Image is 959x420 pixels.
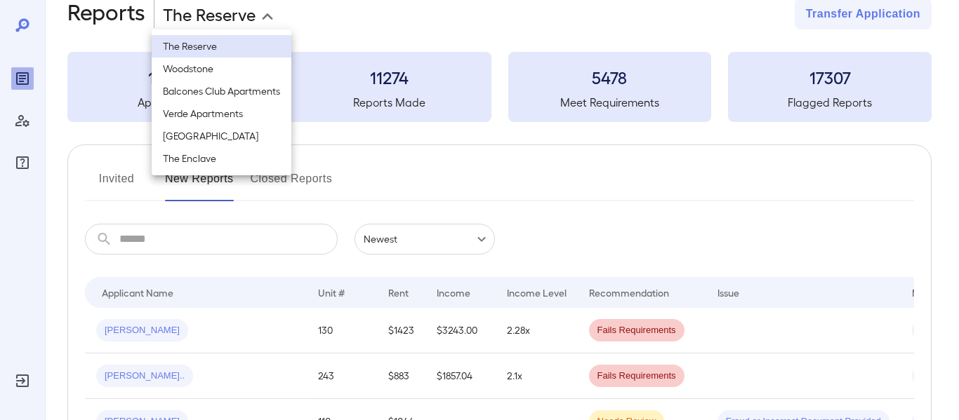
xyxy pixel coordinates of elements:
[152,57,291,80] li: Woodstone
[152,102,291,125] li: Verde Apartments
[152,147,291,170] li: The Enclave
[152,35,291,57] li: The Reserve
[152,125,291,147] li: [GEOGRAPHIC_DATA]
[152,80,291,102] li: Balcones Club Apartments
